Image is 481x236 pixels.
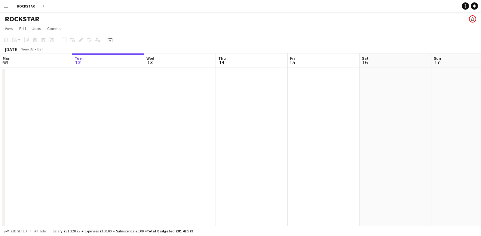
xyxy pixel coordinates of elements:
[5,14,39,23] h1: ROCKSTAR
[53,229,193,233] div: Salary £81 320.29 + Expenses £100.00 + Subsistence £0.00 =
[30,25,44,32] a: Jobs
[147,229,193,233] span: Total Budgeted £81 420.29
[33,229,47,233] span: All jobs
[218,56,226,61] span: Thu
[146,59,154,66] span: 13
[433,59,441,66] span: 17
[2,25,16,32] a: View
[289,59,295,66] span: 15
[12,0,40,12] button: ROCKSTAR
[217,59,226,66] span: 14
[75,56,82,61] span: Tue
[3,56,11,61] span: Mon
[19,26,26,31] span: Edit
[146,56,154,61] span: Wed
[362,56,369,61] span: Sat
[37,47,43,51] div: BST
[5,46,19,52] div: [DATE]
[32,26,41,31] span: Jobs
[2,59,11,66] span: 11
[434,56,441,61] span: Sun
[290,56,295,61] span: Fri
[3,228,28,234] button: Budgeted
[361,59,369,66] span: 16
[45,25,63,32] a: Comms
[5,26,13,31] span: View
[469,15,476,23] app-user-avatar: Ed Harvey
[74,59,82,66] span: 12
[17,25,29,32] a: Edit
[47,26,61,31] span: Comms
[10,229,27,233] span: Budgeted
[20,47,35,51] span: Week 32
